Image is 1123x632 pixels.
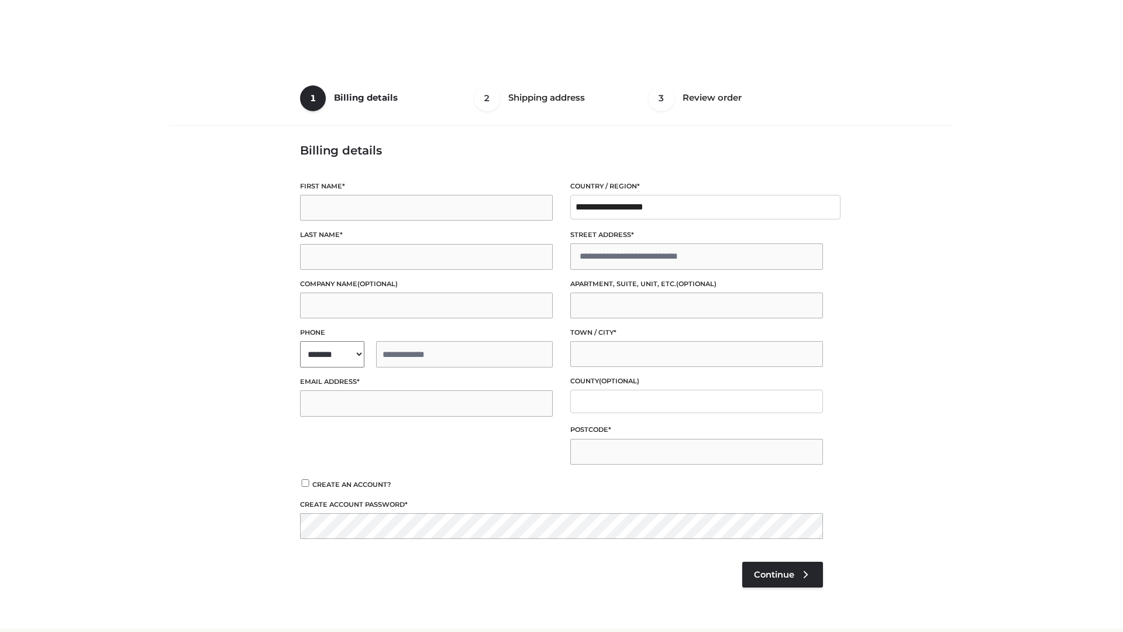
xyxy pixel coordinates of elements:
a: Continue [742,562,823,588]
label: Create account password [300,499,823,510]
label: Email address [300,376,553,387]
span: 2 [474,85,500,111]
label: Phone [300,327,553,338]
label: Street address [570,229,823,241]
label: Country / Region [570,181,823,192]
label: Apartment, suite, unit, etc. [570,279,823,290]
input: Create an account? [300,479,311,487]
span: Billing details [334,92,398,103]
span: Continue [754,569,794,580]
span: 1 [300,85,326,111]
span: Review order [683,92,742,103]
h3: Billing details [300,143,823,157]
label: County [570,376,823,387]
label: Company name [300,279,553,290]
span: Create an account? [312,480,391,489]
label: Postcode [570,424,823,435]
label: First name [300,181,553,192]
span: 3 [649,85,674,111]
span: (optional) [357,280,398,288]
label: Town / City [570,327,823,338]
span: (optional) [676,280,716,288]
label: Last name [300,229,553,241]
span: (optional) [599,377,639,385]
span: Shipping address [508,92,585,103]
